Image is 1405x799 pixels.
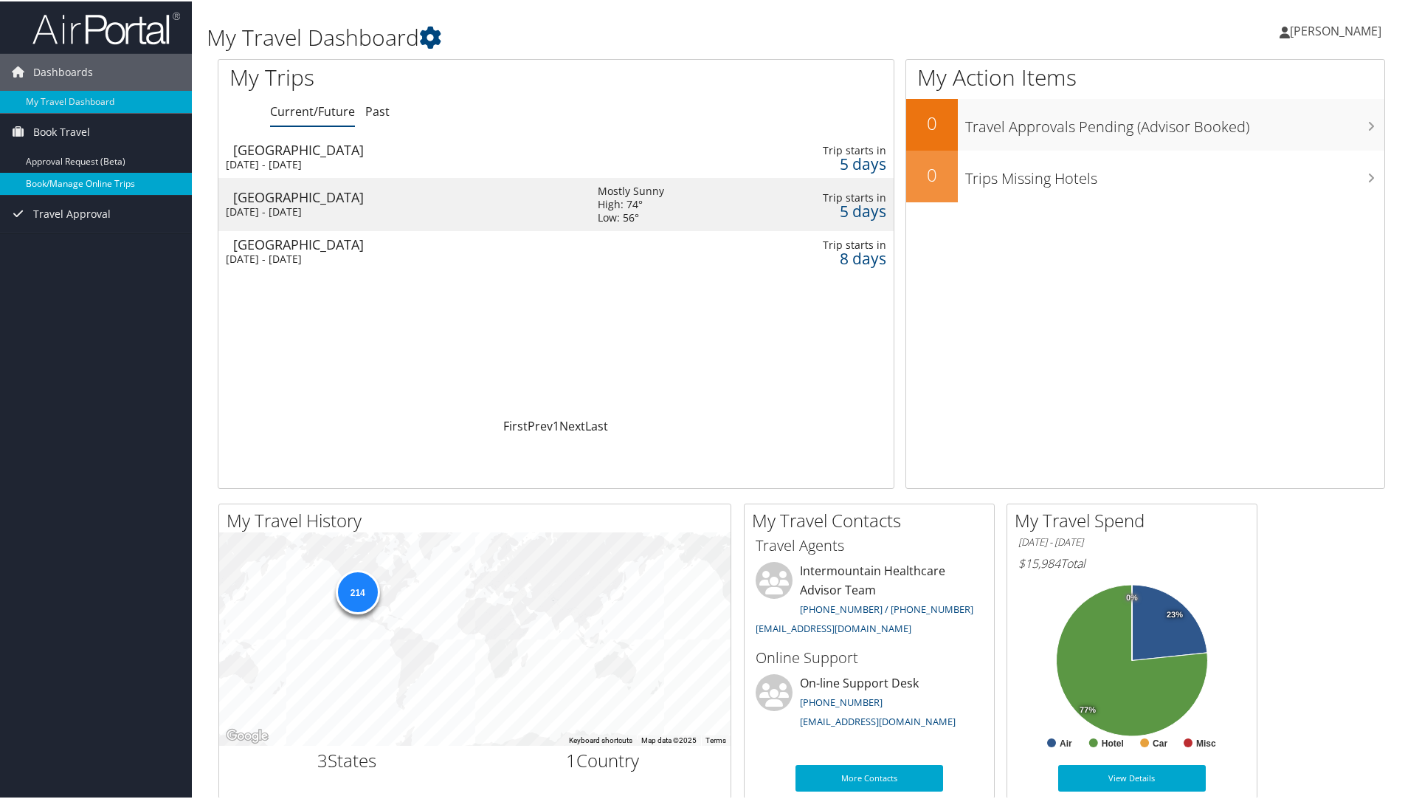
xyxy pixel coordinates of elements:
[748,560,990,639] li: Intermountain Healthcare Advisor Team
[226,157,576,170] div: [DATE] - [DATE]
[270,102,355,118] a: Current/Future
[906,161,958,186] h2: 0
[641,735,697,743] span: Map data ©2025
[770,237,886,250] div: Trip starts in
[1126,592,1138,601] tspan: 0%
[1167,609,1183,618] tspan: 23%
[317,747,328,771] span: 3
[1018,534,1246,548] h6: [DATE] - [DATE]
[598,210,664,223] div: Low: 56°
[756,620,911,634] a: [EMAIL_ADDRESS][DOMAIN_NAME]
[1290,21,1381,38] span: [PERSON_NAME]
[756,534,983,555] h3: Travel Agents
[223,725,272,744] a: Open this area in Google Maps (opens a new window)
[770,143,886,156] div: Trip starts in
[770,250,886,264] div: 8 days
[528,416,553,433] a: Prev
[569,734,632,744] button: Keyboard shortcuts
[1018,554,1060,570] span: $15,984
[906,149,1384,201] a: 0Trips Missing Hotels
[770,156,886,169] div: 5 days
[1102,737,1124,747] text: Hotel
[906,61,1384,92] h1: My Action Items
[800,694,883,707] a: [PHONE_NUMBER]
[230,747,464,772] h2: States
[585,416,608,433] a: Last
[965,108,1384,136] h3: Travel Approvals Pending (Advisor Booked)
[226,204,576,217] div: [DATE] - [DATE]
[503,416,528,433] a: First
[1080,704,1096,713] tspan: 77%
[33,194,111,231] span: Travel Approval
[906,109,958,134] h2: 0
[32,10,180,44] img: airportal-logo.png
[752,507,994,532] h2: My Travel Contacts
[1015,507,1257,532] h2: My Travel Spend
[748,673,990,733] li: On-line Support Desk
[906,97,1384,149] a: 0Travel Approvals Pending (Advisor Booked)
[233,236,583,250] div: [GEOGRAPHIC_DATA]
[33,112,90,149] span: Book Travel
[223,725,272,744] img: Google
[229,61,601,92] h1: My Trips
[365,102,390,118] a: Past
[233,189,583,202] div: [GEOGRAPHIC_DATA]
[1280,7,1396,52] a: [PERSON_NAME]
[965,160,1384,188] h3: Trips Missing Hotels
[756,646,983,667] h3: Online Support
[559,416,585,433] a: Next
[486,747,720,772] h2: Country
[770,203,886,216] div: 5 days
[598,196,664,210] div: High: 74°
[705,735,726,743] a: Terms (opens in new tab)
[207,21,1000,52] h1: My Travel Dashboard
[566,747,576,771] span: 1
[1196,737,1216,747] text: Misc
[1018,554,1246,570] h6: Total
[1153,737,1167,747] text: Car
[33,52,93,89] span: Dashboards
[770,190,886,203] div: Trip starts in
[227,507,731,532] h2: My Travel History
[598,183,664,196] div: Mostly Sunny
[800,713,956,727] a: [EMAIL_ADDRESS][DOMAIN_NAME]
[226,251,576,264] div: [DATE] - [DATE]
[795,764,943,790] a: More Contacts
[233,142,583,155] div: [GEOGRAPHIC_DATA]
[553,416,559,433] a: 1
[1060,737,1072,747] text: Air
[1058,764,1206,790] a: View Details
[800,601,973,614] a: [PHONE_NUMBER] / [PHONE_NUMBER]
[335,569,379,613] div: 214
